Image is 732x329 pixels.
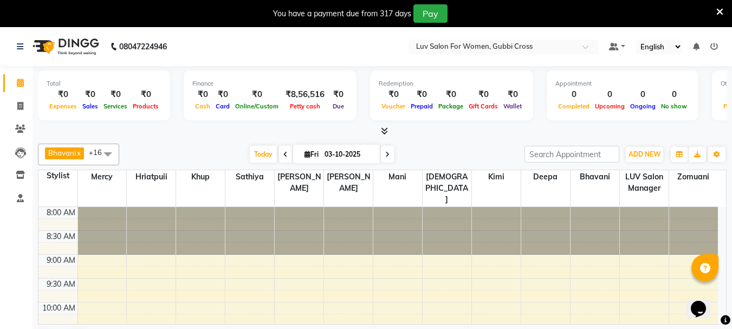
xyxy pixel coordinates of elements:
[130,102,161,110] span: Products
[627,102,658,110] span: Ongoing
[373,170,422,184] span: Mani
[192,88,213,101] div: ₹0
[408,102,436,110] span: Prepaid
[275,170,323,195] span: [PERSON_NAME]
[555,79,690,88] div: Appointment
[436,88,466,101] div: ₹0
[213,88,232,101] div: ₹0
[176,170,225,184] span: Khup
[658,102,690,110] span: No show
[44,279,77,290] div: 9:30 AM
[555,88,592,101] div: 0
[330,102,347,110] span: Due
[321,146,375,163] input: 2025-10-03
[408,88,436,101] div: ₹0
[101,102,130,110] span: Services
[629,150,660,158] span: ADD NEW
[324,170,373,195] span: [PERSON_NAME]
[521,170,570,184] span: Deepa
[44,255,77,266] div: 9:00 AM
[273,8,411,20] div: You have a payment due from 317 days
[78,170,127,184] span: Mercy
[436,102,466,110] span: Package
[379,88,408,101] div: ₹0
[571,170,619,184] span: Bhavani
[47,79,161,88] div: Total
[287,102,323,110] span: Petty cash
[620,170,669,195] span: LUV Salon Manager
[80,88,101,101] div: ₹0
[329,88,348,101] div: ₹0
[28,31,102,62] img: logo
[555,102,592,110] span: Completed
[466,102,501,110] span: Gift Cards
[89,148,110,157] span: +16
[192,102,213,110] span: Cash
[232,102,281,110] span: Online/Custom
[225,170,274,184] span: Sathiya
[413,4,448,23] button: Pay
[130,88,161,101] div: ₹0
[119,31,167,62] b: 08047224946
[76,149,81,157] a: x
[47,88,80,101] div: ₹0
[101,88,130,101] div: ₹0
[423,170,471,207] span: [DEMOGRAPHIC_DATA]
[626,147,663,162] button: ADD NEW
[302,150,321,158] span: Fri
[127,170,176,184] span: Hriatpuii
[669,170,718,184] span: Zomuani
[686,286,721,318] iframe: chat widget
[44,231,77,242] div: 8:30 AM
[48,149,76,157] span: Bhavani
[213,102,232,110] span: Card
[592,88,627,101] div: 0
[379,79,524,88] div: Redemption
[47,102,80,110] span: Expenses
[524,146,619,163] input: Search Appointment
[627,88,658,101] div: 0
[80,102,101,110] span: Sales
[38,170,77,182] div: Stylist
[40,302,77,314] div: 10:00 AM
[472,170,521,184] span: Kimi
[281,88,329,101] div: ₹8,56,516
[232,88,281,101] div: ₹0
[250,146,277,163] span: Today
[466,88,501,101] div: ₹0
[501,102,524,110] span: Wallet
[379,102,408,110] span: Voucher
[592,102,627,110] span: Upcoming
[658,88,690,101] div: 0
[501,88,524,101] div: ₹0
[44,207,77,218] div: 8:00 AM
[192,79,348,88] div: Finance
